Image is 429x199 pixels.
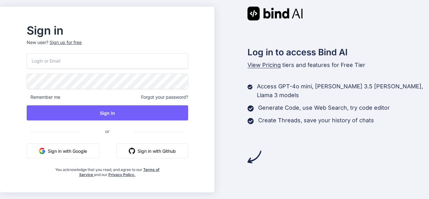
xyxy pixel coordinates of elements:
[27,94,60,100] span: Remember me
[108,172,135,177] a: Privacy Policy.
[247,62,281,68] span: View Pricing
[80,124,134,139] span: or
[27,105,188,120] button: Sign In
[27,143,99,158] button: Sign in with Google
[27,53,188,69] input: Login or Email
[247,7,303,20] img: Bind AI logo
[257,82,429,100] p: Access GPT-4o mini, [PERSON_NAME] 3.5 [PERSON_NAME], Llama 3 models
[79,167,160,177] a: Terms of Service
[129,148,135,154] img: github
[258,116,374,125] p: Create Threads, save your history of chats
[117,143,188,158] button: Sign in with Github
[27,39,188,53] p: New user?
[39,148,45,154] img: google
[27,25,188,36] h2: Sign in
[141,94,188,100] span: Forgot your password?
[50,39,82,46] div: Sign up for free
[53,163,161,177] div: You acknowledge that you read, and agree to our and our
[247,46,429,59] h2: Log in to access Bind AI
[258,103,390,112] p: Generate Code, use Web Search, try code editor
[247,150,261,164] img: arrow
[247,61,429,69] p: tiers and features for Free Tier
